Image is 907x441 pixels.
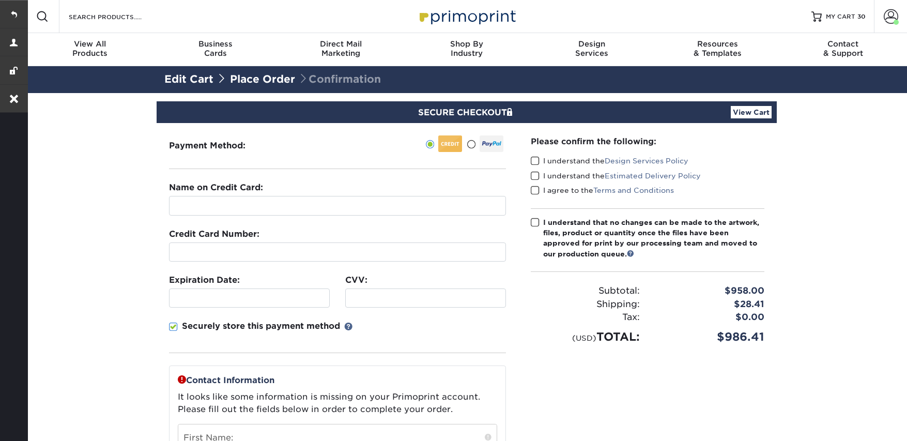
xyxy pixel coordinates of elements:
[857,13,866,20] span: 30
[543,217,764,260] div: I understand that no changes can be made to the artwork, files, product or quantity once the file...
[27,39,153,49] span: View All
[655,33,780,66] a: Resources& Templates
[523,328,648,345] div: TOTAL:
[531,185,674,195] label: I agree to the
[605,172,701,180] a: Estimated Delivery Policy
[174,247,501,257] iframe: Secure payment input frame
[169,274,240,286] label: Expiration Date:
[345,274,367,286] label: CVV:
[648,284,772,298] div: $958.00
[523,311,648,324] div: Tax:
[731,106,772,118] a: View Cart
[182,320,340,332] p: Securely store this payment method
[27,39,153,58] div: Products
[593,186,674,194] a: Terms and Conditions
[164,73,213,85] a: Edit Cart
[278,39,404,58] div: Marketing
[531,171,701,181] label: I understand the
[152,39,278,49] span: Business
[178,374,497,387] p: Contact Information
[404,39,529,49] span: Shop By
[780,33,906,66] a: Contact& Support
[655,39,780,49] span: Resources
[415,5,518,27] img: Primoprint
[780,39,906,58] div: & Support
[523,298,648,311] div: Shipping:
[169,181,263,194] label: Name on Credit Card:
[178,391,497,416] p: It looks like some information is missing on your Primoprint account. Please fill out the fields ...
[418,108,515,117] span: SECURE CHECKOUT
[278,39,404,49] span: Direct Mail
[531,135,764,147] div: Please confirm the following:
[826,12,855,21] span: MY CART
[298,73,381,85] span: Confirmation
[648,311,772,324] div: $0.00
[648,298,772,311] div: $28.41
[27,33,153,66] a: View AllProducts
[523,284,648,298] div: Subtotal:
[531,156,688,166] label: I understand the
[169,228,259,240] label: Credit Card Number:
[278,33,404,66] a: Direct MailMarketing
[169,196,506,216] input: First & Last Name
[404,39,529,58] div: Industry
[404,33,529,66] a: Shop ByIndustry
[174,293,325,303] iframe: Secure payment input frame
[230,73,295,85] a: Place Order
[648,328,772,345] div: $986.41
[169,141,271,150] h3: Payment Method:
[655,39,780,58] div: & Templates
[350,293,501,303] iframe: Secure payment input frame
[572,333,596,342] small: (USD)
[68,10,168,23] input: SEARCH PRODUCTS.....
[780,39,906,49] span: Contact
[529,39,655,58] div: Services
[605,157,688,165] a: Design Services Policy
[529,39,655,49] span: Design
[152,39,278,58] div: Cards
[152,33,278,66] a: BusinessCards
[529,33,655,66] a: DesignServices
